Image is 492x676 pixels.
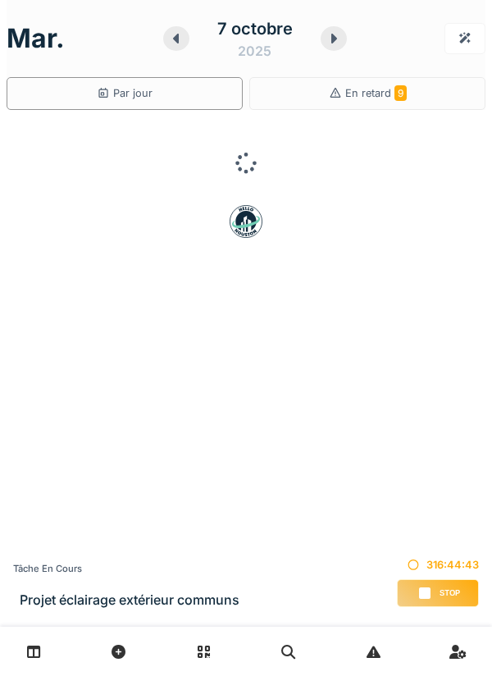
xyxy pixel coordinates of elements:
h1: mar. [7,23,65,54]
h3: Projet éclairage extérieur communs [20,592,239,608]
div: 316:44:43 [397,557,479,573]
span: 9 [394,85,407,101]
div: 7 octobre [217,16,293,41]
div: Par jour [97,85,153,101]
span: En retard [345,87,407,99]
img: badge-BVDL4wpA.svg [230,205,262,238]
div: 2025 [238,41,271,61]
div: Tâche en cours [13,562,239,576]
span: Stop [440,587,460,599]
